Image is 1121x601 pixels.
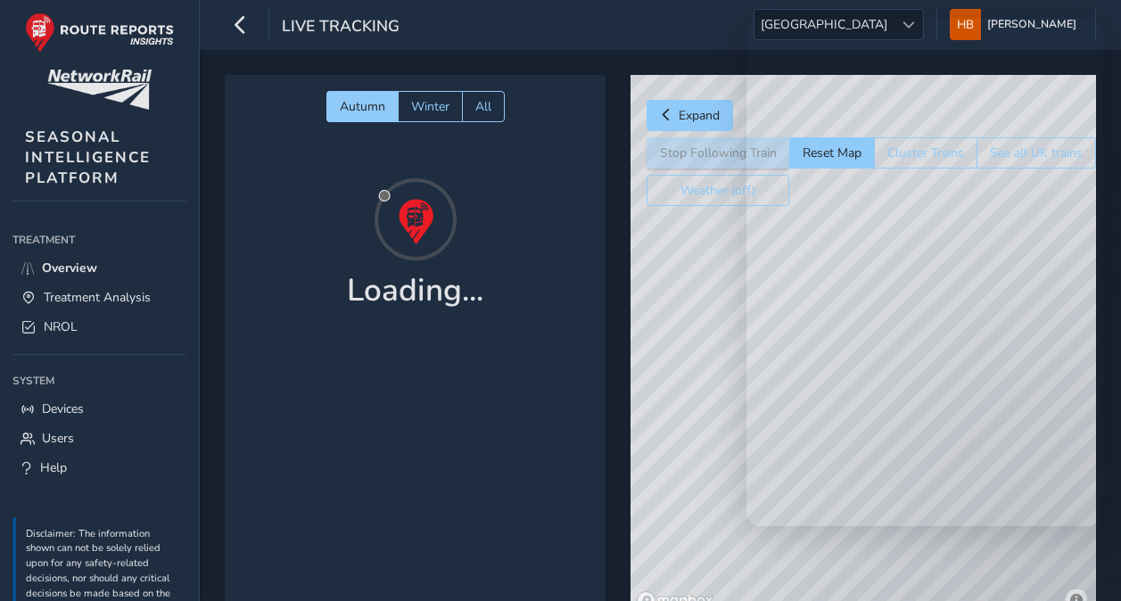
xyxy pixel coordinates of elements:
span: Help [40,459,67,476]
span: [GEOGRAPHIC_DATA] [754,10,894,39]
iframe: Intercom live chat [1060,540,1103,583]
a: Users [12,424,186,453]
a: Help [12,453,186,482]
span: Winter [411,98,449,115]
a: Overview [12,253,186,283]
span: Expand [679,107,720,124]
span: SEASONAL INTELLIGENCE PLATFORM [25,127,151,188]
span: Devices [42,400,84,417]
img: rr logo [25,12,174,53]
span: Treatment Analysis [44,289,151,306]
iframe: Intercom live chat [746,18,1103,526]
button: Autumn [326,91,398,122]
img: diamond-layout [950,9,981,40]
span: Autumn [340,98,385,115]
button: Winter [398,91,462,122]
span: Overview [42,259,97,276]
span: All [475,98,491,115]
div: System [12,367,186,394]
div: Treatment [12,226,186,253]
span: [PERSON_NAME] [987,9,1076,40]
a: Devices [12,394,186,424]
h1: Loading... [347,272,483,309]
img: customer logo [47,70,152,110]
button: Expand [647,100,733,131]
button: [PERSON_NAME] [950,9,1083,40]
span: Live Tracking [282,15,400,40]
span: Users [42,430,74,447]
a: Treatment Analysis [12,283,186,312]
button: Weather (off) [647,175,789,206]
button: All [462,91,505,122]
span: NROL [44,318,78,335]
a: NROL [12,312,186,342]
